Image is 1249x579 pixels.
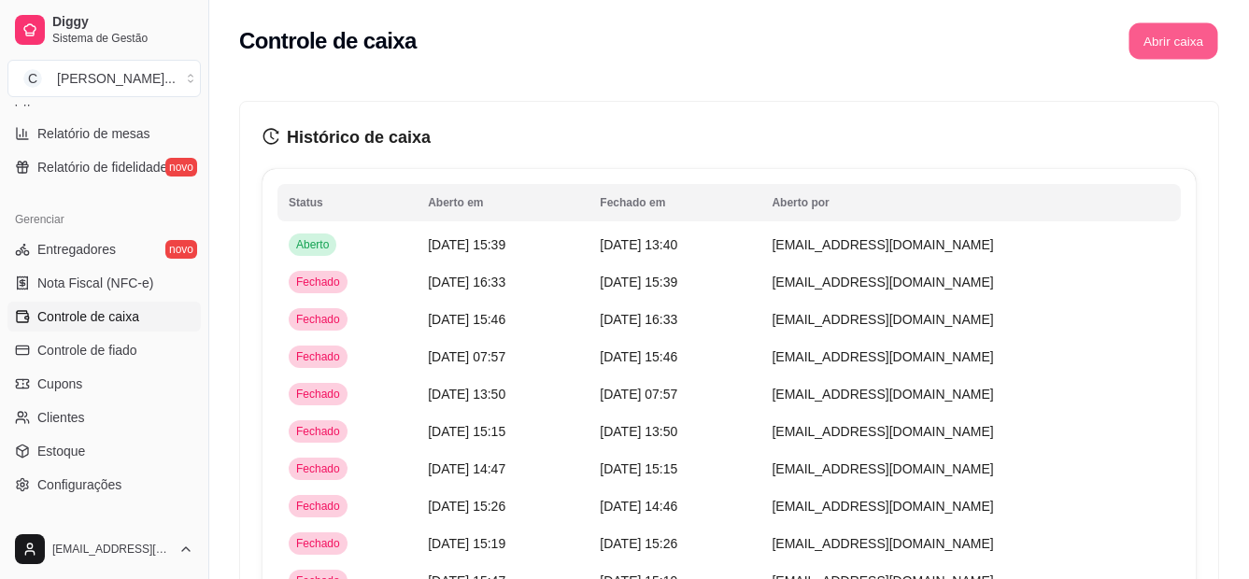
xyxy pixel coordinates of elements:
button: Abrir caixa [1128,23,1217,60]
span: [DATE] 16:33 [428,275,505,289]
a: Configurações [7,470,201,500]
span: history [263,128,279,145]
th: Aberto por [760,184,1181,221]
a: Nota Fiscal (NFC-e) [7,268,201,298]
span: Nota Fiscal (NFC-e) [37,274,153,292]
span: [DATE] 13:50 [600,424,677,439]
span: [DATE] 14:47 [428,461,505,476]
span: Estoque [37,442,85,460]
span: [DATE] 15:26 [428,499,505,514]
span: Fechado [292,536,344,551]
span: [DATE] 07:57 [600,387,677,402]
span: [EMAIL_ADDRESS][DOMAIN_NAME] [772,275,993,289]
span: [EMAIL_ADDRESS][DOMAIN_NAME] [772,461,993,476]
th: Status [277,184,417,221]
span: [DATE] 15:15 [600,461,677,476]
span: [DATE] 07:57 [428,349,505,364]
a: Relatório de mesas [7,119,201,148]
span: [DATE] 15:26 [600,536,677,551]
span: [EMAIL_ADDRESS][DOMAIN_NAME] [772,237,993,252]
span: Fechado [292,387,344,402]
span: Configurações [37,475,121,494]
span: [DATE] 15:46 [600,349,677,364]
a: Relatório de fidelidadenovo [7,152,201,182]
th: Aberto em [417,184,589,221]
span: [DATE] 13:40 [600,237,677,252]
span: Controle de fiado [37,341,137,360]
a: Clientes [7,402,201,432]
span: C [23,69,42,88]
span: Sistema de Gestão [52,31,193,46]
span: [DATE] 15:39 [600,275,677,289]
span: [DATE] 13:50 [428,387,505,402]
span: [EMAIL_ADDRESS][DOMAIN_NAME] [772,387,993,402]
span: Cupons [37,374,82,393]
a: Entregadoresnovo [7,234,201,264]
th: Fechado em [589,184,760,221]
span: Fechado [292,275,344,289]
span: Fechado [292,461,344,476]
div: [PERSON_NAME] ... [57,69,176,88]
span: [DATE] 15:15 [428,424,505,439]
div: Gerenciar [7,205,201,234]
span: Fechado [292,499,344,514]
a: Controle de caixa [7,302,201,332]
span: [EMAIL_ADDRESS][DOMAIN_NAME] [772,536,993,551]
span: [EMAIL_ADDRESS][DOMAIN_NAME] [772,349,993,364]
span: [EMAIL_ADDRESS][DOMAIN_NAME] [772,499,993,514]
span: Diggy [52,14,193,31]
span: Relatório de mesas [37,124,150,143]
a: Estoque [7,436,201,466]
span: Relatório de fidelidade [37,158,167,177]
span: [EMAIL_ADDRESS][DOMAIN_NAME] [52,542,171,557]
span: Fechado [292,312,344,327]
span: Fechado [292,424,344,439]
span: Controle de caixa [37,307,139,326]
button: [EMAIL_ADDRESS][DOMAIN_NAME] [7,527,201,572]
a: Cupons [7,369,201,399]
h3: Histórico de caixa [263,124,1196,150]
span: Clientes [37,408,85,427]
span: [EMAIL_ADDRESS][DOMAIN_NAME] [772,312,993,327]
span: Entregadores [37,240,116,259]
a: DiggySistema de Gestão [7,7,201,52]
span: [DATE] 14:46 [600,499,677,514]
span: [DATE] 15:19 [428,536,505,551]
span: Aberto [292,237,333,252]
h2: Controle de caixa [239,26,417,56]
span: [DATE] 16:33 [600,312,677,327]
span: Fechado [292,349,344,364]
button: Select a team [7,60,201,97]
span: [EMAIL_ADDRESS][DOMAIN_NAME] [772,424,993,439]
span: [DATE] 15:39 [428,237,505,252]
a: Controle de fiado [7,335,201,365]
span: [DATE] 15:46 [428,312,505,327]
